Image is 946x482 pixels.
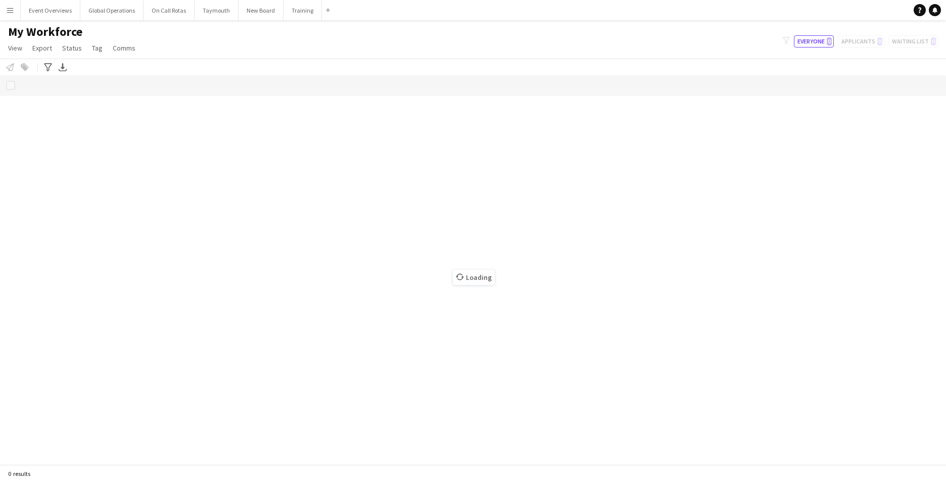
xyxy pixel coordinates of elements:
[794,35,834,47] button: Everyone0
[144,1,195,20] button: On Call Rotas
[28,41,56,55] a: Export
[239,1,283,20] button: New Board
[58,41,86,55] a: Status
[827,37,832,45] span: 0
[80,1,144,20] button: Global Operations
[195,1,239,20] button: Taymouth
[32,43,52,53] span: Export
[4,41,26,55] a: View
[109,41,139,55] a: Comms
[42,61,54,73] app-action-btn: Advanced filters
[88,41,107,55] a: Tag
[57,61,69,73] app-action-btn: Export XLSX
[113,43,135,53] span: Comms
[21,1,80,20] button: Event Overviews
[453,270,495,285] span: Loading
[8,24,82,39] span: My Workforce
[62,43,82,53] span: Status
[8,43,22,53] span: View
[92,43,103,53] span: Tag
[283,1,322,20] button: Training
